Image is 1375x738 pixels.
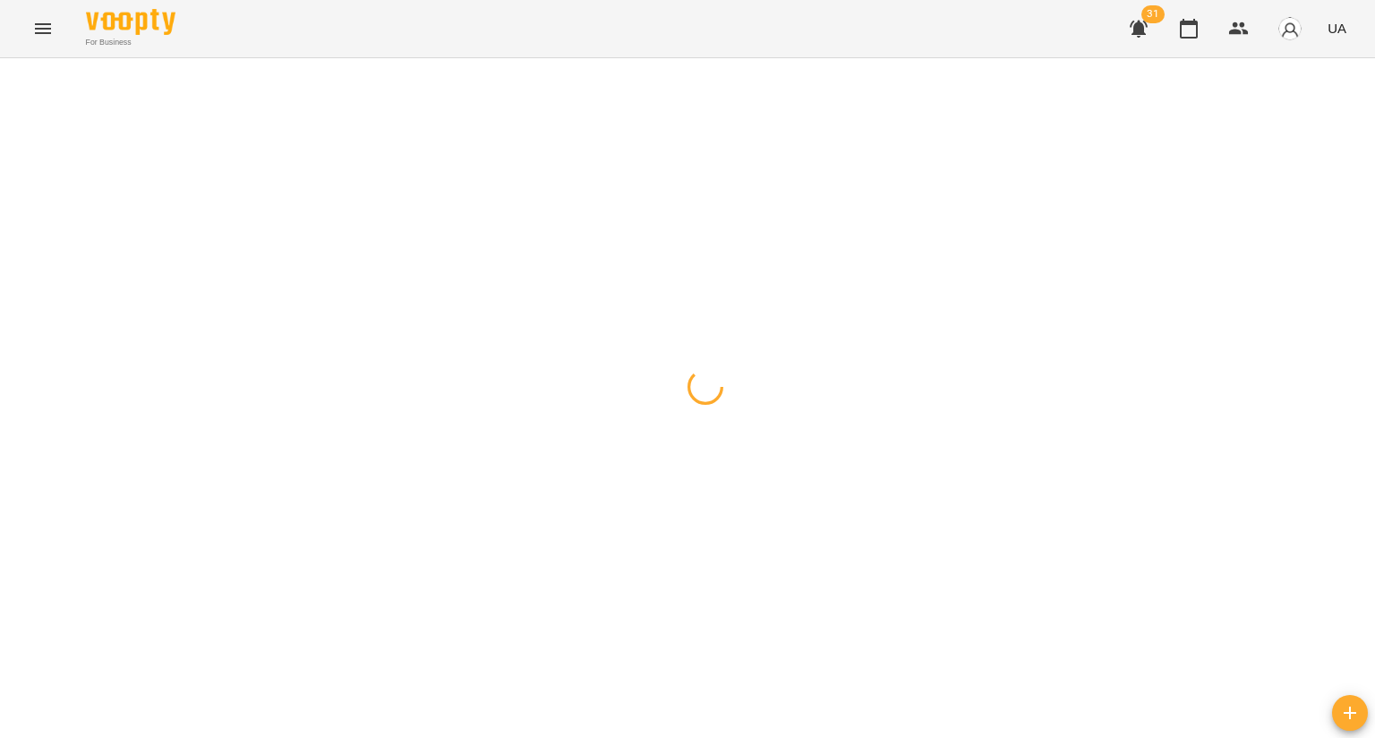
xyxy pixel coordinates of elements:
span: 31 [1141,5,1165,23]
img: avatar_s.png [1277,16,1302,41]
img: Voopty Logo [86,9,175,35]
button: UA [1320,12,1354,45]
button: Menu [21,7,64,50]
span: For Business [86,37,175,48]
span: UA [1328,19,1346,38]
